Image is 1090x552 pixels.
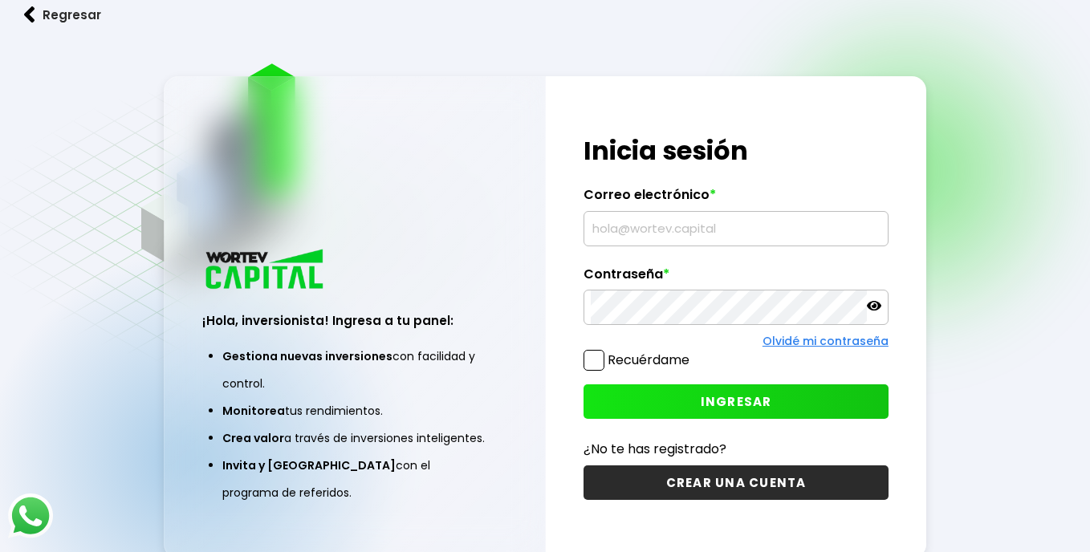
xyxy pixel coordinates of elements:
[584,439,888,500] a: ¿No te has registrado?CREAR UNA CUENTA
[763,333,889,349] a: Olvidé mi contraseña
[202,247,329,294] img: logo_wortev_capital
[222,457,396,473] span: Invita y [GEOGRAPHIC_DATA]
[584,132,888,170] h1: Inicia sesión
[222,348,392,364] span: Gestiona nuevas inversiones
[24,6,35,23] img: flecha izquierda
[584,266,888,290] label: Contraseña
[608,351,689,369] label: Recuérdame
[584,187,888,211] label: Correo electrónico
[584,465,888,500] button: CREAR UNA CUENTA
[591,212,881,246] input: hola@wortev.capital
[222,397,486,424] li: tus rendimientos.
[584,439,888,459] p: ¿No te has registrado?
[222,403,285,419] span: Monitorea
[202,311,506,330] h3: ¡Hola, inversionista! Ingresa a tu panel:
[222,343,486,397] li: con facilidad y control.
[222,452,486,506] li: con el programa de referidos.
[701,393,772,410] span: INGRESAR
[222,424,486,452] li: a través de inversiones inteligentes.
[8,493,53,538] img: logos_whatsapp-icon.242b2217.svg
[584,384,888,419] button: INGRESAR
[222,430,284,446] span: Crea valor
